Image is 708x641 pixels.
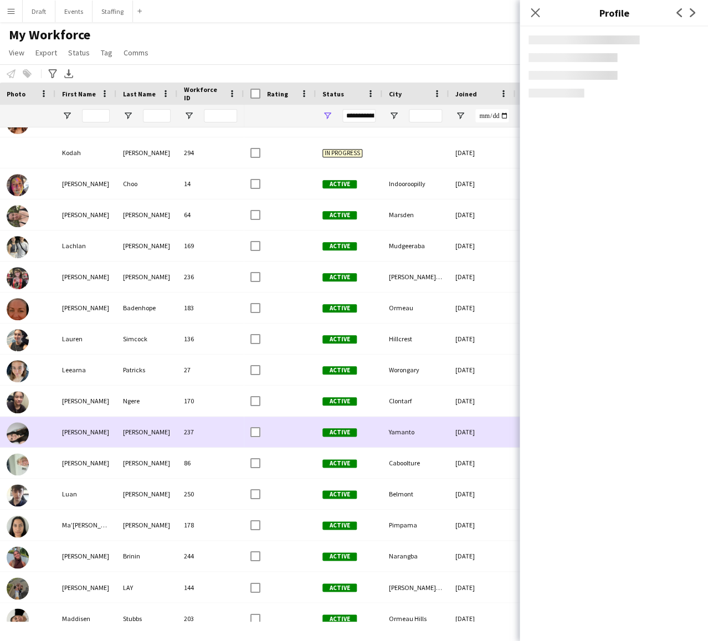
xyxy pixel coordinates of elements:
img: Luan Gaffney [7,484,29,506]
span: Active [322,459,357,468]
span: Active [322,335,357,343]
div: 2 days [515,448,582,478]
span: Photo [7,90,25,98]
div: 136 [177,324,244,354]
div: Lauren [55,324,116,354]
div: 105 days [515,199,582,230]
div: 14 [177,168,244,199]
div: Badenhope [116,293,177,323]
div: 168 days [515,541,582,571]
div: Ngere [116,386,177,416]
input: City Filter Input [409,109,442,122]
div: Choo [116,168,177,199]
img: Lilybelle Ngere [7,391,29,413]
div: 244 [177,541,244,571]
div: [PERSON_NAME] [116,448,177,478]
div: [PERSON_NAME] [116,261,177,292]
div: Marsden [382,199,449,230]
app-action-btn: Advanced filters [46,67,59,80]
div: [DATE] [449,572,515,602]
app-action-btn: Export XLSX [62,67,75,80]
div: Belmont [382,479,449,509]
div: 29 days [515,417,582,447]
span: In progress [322,149,362,157]
img: Maddisen Stubbs [7,608,29,630]
div: Leearna [55,355,116,385]
div: Indooroopilly [382,168,449,199]
div: 170 [177,386,244,416]
span: Status [322,90,344,98]
div: [PERSON_NAME] [55,417,116,447]
div: [PERSON_NAME] [55,293,116,323]
div: [PERSON_NAME] [116,230,177,261]
div: 168 days [515,479,582,509]
div: 169 [177,230,244,261]
div: Luan [55,479,116,509]
div: [PERSON_NAME] [116,417,177,447]
img: Mackenzie Brinin [7,546,29,568]
span: Last Name [123,90,156,98]
div: Worongary [382,355,449,385]
span: Joined [455,90,477,98]
input: Joined Filter Input [475,109,509,122]
button: Open Filter Menu [123,111,133,121]
div: [DATE] [449,386,515,416]
a: Export [31,45,61,60]
img: Kyleigh BROWN-LOLOHEA [7,205,29,227]
div: [PERSON_NAME] [55,199,116,230]
img: Ma’Cherie Kiwikiwi-Griffin [7,515,29,537]
div: Clontarf [382,386,449,416]
span: Export [35,48,57,58]
span: Comms [124,48,148,58]
img: Lashaye Badenhope [7,298,29,320]
div: 27 [177,355,244,385]
div: 183 [177,293,244,323]
button: Staffing [93,1,133,22]
span: Active [322,614,357,623]
div: [DATE] [449,541,515,571]
div: Ma’[PERSON_NAME] [55,510,116,540]
span: Active [322,397,357,406]
img: Lorraine KEMP [7,453,29,475]
button: Open Filter Menu [184,111,194,121]
div: 237 [177,417,244,447]
div: 236 [177,261,244,292]
button: Open Filter Menu [389,111,399,121]
input: First Name Filter Input [82,109,110,122]
div: Kodah [55,137,116,168]
div: [PERSON_NAME][GEOGRAPHIC_DATA] [382,261,449,292]
div: [DATE] [449,324,515,354]
span: Active [322,583,357,592]
div: [PERSON_NAME] [116,510,177,540]
button: Events [55,1,93,22]
img: Mackenzie LAY [7,577,29,599]
span: Active [322,211,357,219]
div: [PERSON_NAME] [55,168,116,199]
div: [DATE] [449,230,515,261]
div: Ormeau [382,293,449,323]
span: Active [322,273,357,281]
div: 294 [177,137,244,168]
span: My Workforce [9,27,90,43]
div: [PERSON_NAME] [116,199,177,230]
span: First Name [62,90,96,98]
div: 64 [177,199,244,230]
div: [DATE] [449,293,515,323]
div: Brinin [116,541,177,571]
div: [DATE] [449,261,515,292]
div: [PERSON_NAME][GEOGRAPHIC_DATA] [382,572,449,602]
div: [DATE] [449,603,515,633]
div: [DATE] [449,199,515,230]
div: [PERSON_NAME] [116,479,177,509]
div: Patricks [116,355,177,385]
div: 250 [177,479,244,509]
span: Workforce ID [184,85,224,102]
img: Leearna Patricks [7,360,29,382]
div: [PERSON_NAME] [55,448,116,478]
div: Caboolture [382,448,449,478]
div: 86 [177,448,244,478]
div: [PERSON_NAME] [116,137,177,168]
div: Pimpama [382,510,449,540]
div: Narangba [382,541,449,571]
span: Active [322,490,357,499]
